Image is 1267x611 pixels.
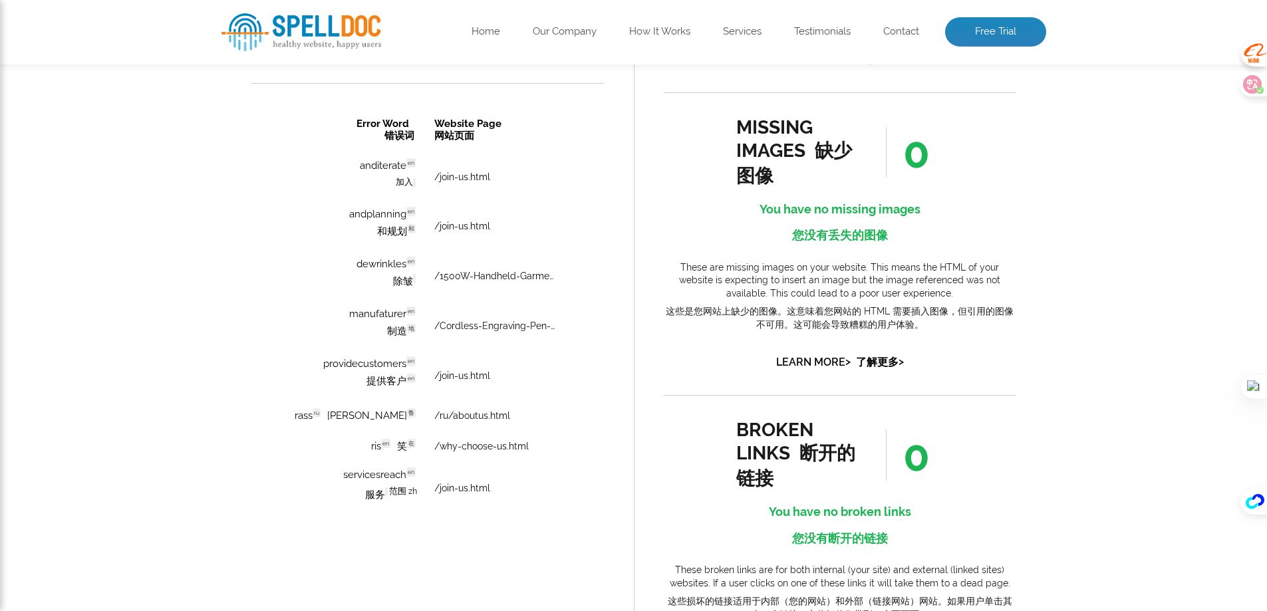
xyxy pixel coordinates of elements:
[183,376,239,386] a: /join-us.html
[126,118,166,130] font: 和规划
[723,25,762,39] a: Services
[666,306,1014,330] font: 这些是您网站上缺少的图像。这意味着您网站的 HTML 需要插入图像，但引用的图像不可用。这可能会导致糟糕的用户体验。
[736,116,857,189] div: missing images
[845,352,851,371] span: >
[221,13,381,51] img: SpellDoc
[664,501,1016,554] h4: You have no broken links
[61,301,69,310] span: ru
[945,17,1046,47] a: Free Trial
[472,25,500,39] a: Home
[183,303,259,314] a: /ru/aboutus.html
[174,1,318,45] th: Website Page
[35,355,172,406] td: servicesreach
[736,419,857,491] div: broken links
[130,332,139,341] span: en
[794,25,851,39] a: Testimonials
[156,117,164,126] span: 和
[133,23,163,35] font: 错误词
[883,25,919,39] a: Contact
[76,303,166,314] font: [PERSON_NAME]
[35,46,172,93] td: anditerate
[533,25,597,39] a: Our Company
[629,25,690,39] a: How It Works
[856,356,904,368] font: 了解更多
[35,294,172,323] td: rass
[183,263,239,274] a: /join-us.html
[183,23,223,35] font: 网站页面
[155,249,164,259] span: en
[115,268,166,280] font: 提供客户
[776,53,904,66] a: Learn More> 了解更多>
[35,324,172,354] td: ris
[136,218,166,230] font: 制造
[155,150,164,159] span: en
[155,360,164,370] span: en
[664,261,1016,337] p: These are missing images on your website. This means the HTML of your website is expecting to ins...
[142,168,166,180] font: 除皱
[183,64,239,75] a: /join-us.html
[886,127,930,178] span: 0
[156,301,164,310] span: 鲁
[144,70,166,80] sup: 加入
[155,100,164,109] span: en
[736,140,852,187] font: 缺少图像
[155,199,164,209] span: en
[134,379,166,389] sup: 范围 zh
[183,213,306,224] a: /Cordless-Engraving-Pen-with-LED-Light-5-Speed-Electric-Rotary-Tool-Kit-for-Wood-Glass-Metal-Craf...
[156,217,164,226] span: 地
[792,531,888,545] font: 您没有断开的链接
[35,1,172,45] th: Error Word
[899,352,904,371] span: >
[856,53,904,66] font: 了解更多
[114,382,166,394] font: 服务
[35,194,172,243] td: manufaturer
[664,199,1016,251] h4: You have no missing images
[146,333,166,345] font: 笑
[792,228,888,242] font: 您没有丢失的图像
[155,51,164,61] span: en
[183,114,239,124] a: /join-us.html
[156,332,164,341] span: 在
[155,267,164,276] span: en
[776,356,904,368] a: Learn More> 了解更多>
[35,94,172,143] td: andplanning
[35,244,172,293] td: providecustomers
[183,334,277,344] a: /why-choose-us.html
[183,164,306,174] a: /1500W-Handheld-Garment-Steamer-for-Clothes-pd554350648.html
[35,144,172,193] td: dewrinkles
[886,430,930,481] span: 0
